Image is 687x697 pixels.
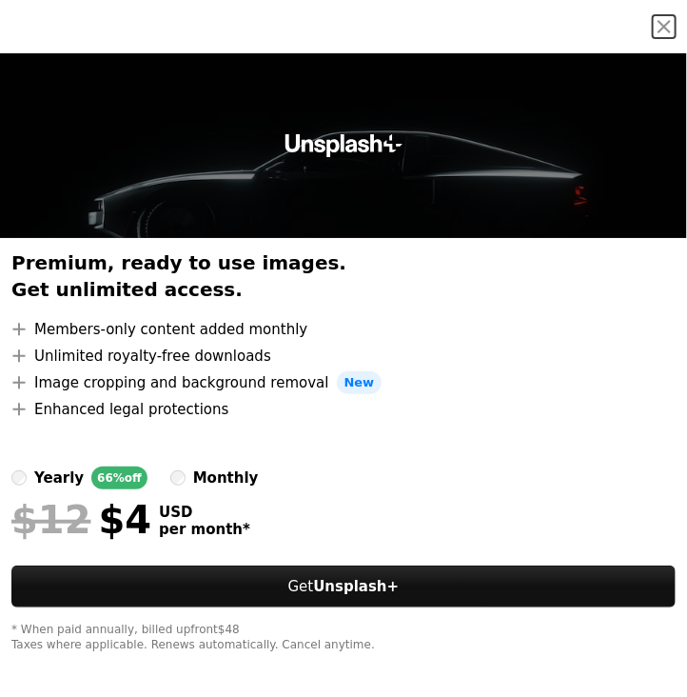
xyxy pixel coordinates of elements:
[11,497,91,543] span: $12
[313,578,399,595] strong: Unsplash+
[11,566,676,607] button: GetUnsplash+
[11,345,676,368] li: Unlimited royalty-free downloads
[11,318,676,341] li: Members-only content added monthly
[193,467,259,489] div: monthly
[11,470,27,486] input: yearly66%off
[11,623,676,653] div: * When paid annually, billed upfront $48 Taxes where applicable. Renews automatically. Cancel any...
[11,497,151,543] div: $4
[34,467,84,489] div: yearly
[159,504,250,521] span: USD
[11,398,676,421] li: Enhanced legal protections
[11,371,676,394] li: Image cropping and background removal
[11,249,676,303] h2: Premium, ready to use images. Get unlimited access.
[170,470,186,486] input: monthly
[159,521,250,538] span: per month *
[337,371,383,394] span: New
[91,467,147,489] div: 66% off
